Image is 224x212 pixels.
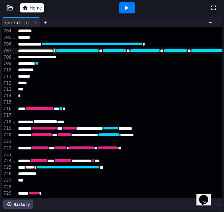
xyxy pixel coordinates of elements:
div: 705 [2,34,12,41]
span: Fold line [12,119,16,124]
div: 712 [2,80,12,87]
div: 729 [2,190,12,197]
span: Fold line [12,54,16,60]
div: 707 [2,48,12,54]
div: 711 [2,73,12,80]
div: 725 [2,164,12,171]
div: 721 [2,138,12,145]
div: 704 [2,28,12,34]
span: Fold line [12,35,16,40]
div: 727 [2,177,12,184]
div: 730 [2,197,12,203]
div: 716 [2,106,12,112]
div: 710 [2,67,12,73]
div: 718 [2,119,12,125]
a: Home [20,3,44,12]
div: 720 [2,132,12,138]
div: 726 [2,171,12,177]
div: 719 [2,125,12,132]
div: 723 [2,151,12,158]
div: 715 [2,99,12,106]
iframe: chat widget [196,186,217,205]
div: 717 [2,112,12,119]
div: 728 [2,184,12,190]
div: 722 [2,145,12,151]
div: script.js [2,17,40,27]
div: 706 [2,41,12,48]
div: 724 [2,158,12,164]
div: 709 [2,60,12,67]
div: 714 [2,93,12,99]
span: Home [30,5,42,11]
div: 713 [2,86,12,93]
div: script.js [2,19,32,26]
div: 708 [2,54,12,61]
span: Fold line [12,158,16,164]
div: History [3,200,33,209]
